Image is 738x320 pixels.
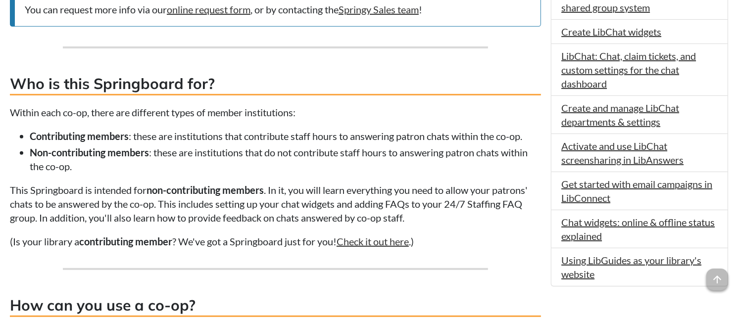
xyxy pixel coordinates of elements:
p: (Is your library a ? We've got a Springboard just for you! .) [10,234,541,248]
div: You can request more info via our , or by contacting the ! [25,2,531,16]
a: online request form [167,3,250,15]
p: Within each co-op, there are different types of member institutions: [10,105,541,119]
a: Springy Sales team [339,3,419,15]
h3: How can you use a co-op? [10,295,541,317]
li: : these are institutions that contribute staff hours to answering patron chats within the co-op. [30,129,541,143]
strong: non-contributing members [147,184,264,196]
a: Chat widgets: online & offline status explained [561,216,715,242]
a: arrow_upward [706,270,728,281]
a: Create LibChat widgets [561,26,661,38]
a: Create and manage LibChat departments & settings [561,102,679,128]
a: LibChat: Chat, claim tickets, and custom settings for the chat dashboard [561,50,696,90]
a: Using LibGuides as your library's website [561,254,701,280]
p: This Springboard is intended for . In it, you will learn everything you need to allow your patron... [10,183,541,225]
a: Check it out here [337,235,409,247]
strong: Non-contributing members [30,146,149,158]
span: arrow_upward [706,269,728,290]
strong: Contributing members [30,130,129,142]
li: : these are institutions that do not contribute staff hours to answering patron chats within the ... [30,145,541,173]
h3: Who is this Springboard for? [10,73,541,95]
a: Get started with email campaigns in LibConnect [561,178,712,204]
strong: contributing member [79,235,172,247]
a: Activate and use LibChat screensharing in LibAnswers [561,140,684,166]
